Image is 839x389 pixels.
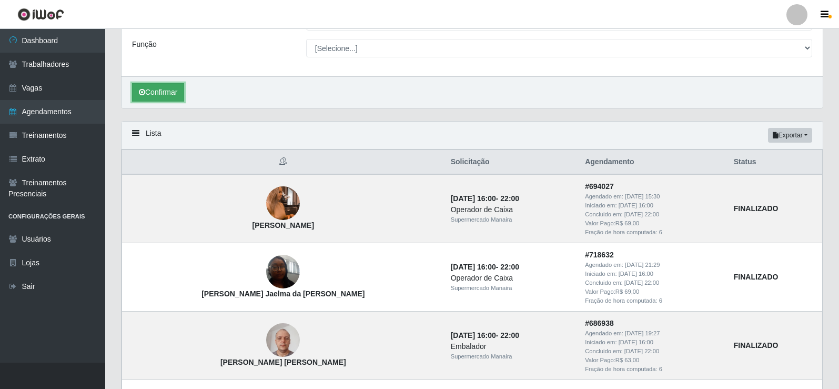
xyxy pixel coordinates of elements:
[585,182,614,191] strong: # 694027
[451,204,573,215] div: Operador de Caixa
[585,338,721,347] div: Iniciado em:
[132,39,157,50] label: Função
[619,271,653,277] time: [DATE] 16:00
[585,356,721,365] div: Valor Pago: R$ 63,00
[624,280,659,286] time: [DATE] 22:00
[625,262,660,268] time: [DATE] 21:29
[132,83,184,102] button: Confirmar
[17,8,64,21] img: CoreUI Logo
[734,273,779,281] strong: FINALIZADO
[579,150,727,175] th: Agendamento
[585,270,721,278] div: Iniciado em:
[768,128,812,143] button: Exportar
[451,263,496,271] time: [DATE] 16:00
[266,174,300,234] img: Angélica Medeiros Costa
[500,194,519,203] time: 22:00
[585,365,721,374] div: Fração de hora computada: 6
[585,201,721,210] div: Iniciado em:
[727,150,823,175] th: Status
[451,215,573,224] div: Supermercado Manaira
[266,318,300,363] img: Pedro Flávio Elias Leite
[619,202,653,208] time: [DATE] 16:00
[451,331,496,340] time: [DATE] 16:00
[624,348,659,354] time: [DATE] 22:00
[585,192,721,201] div: Agendado em:
[266,250,300,294] img: Francisca Jaelma da Silva Lopes
[451,194,519,203] strong: -
[734,341,779,350] strong: FINALIZADO
[201,290,365,298] strong: [PERSON_NAME] Jaelma da [PERSON_NAME]
[619,339,653,345] time: [DATE] 16:00
[625,330,660,336] time: [DATE] 19:27
[500,331,519,340] time: 22:00
[585,347,721,356] div: Concluido em:
[220,358,346,366] strong: [PERSON_NAME] [PERSON_NAME]
[500,263,519,271] time: 22:00
[451,284,573,293] div: Supermercado Manaira
[451,263,519,271] strong: -
[252,221,314,230] strong: [PERSON_NAME]
[444,150,579,175] th: Solicitação
[734,204,779,213] strong: FINALIZADO
[585,228,721,237] div: Fração de hora computada: 6
[585,251,614,259] strong: # 718632
[122,122,823,149] div: Lista
[624,211,659,217] time: [DATE] 22:00
[585,319,614,327] strong: # 686938
[625,193,660,200] time: [DATE] 15:30
[585,296,721,305] div: Fração de hora computada: 6
[585,219,721,228] div: Valor Pago: R$ 69,00
[451,352,573,361] div: Supermercado Manaira
[451,331,519,340] strong: -
[585,278,721,287] div: Concluido em:
[585,329,721,338] div: Agendado em:
[585,287,721,296] div: Valor Pago: R$ 69,00
[451,273,573,284] div: Operador de Caixa
[451,194,496,203] time: [DATE] 16:00
[451,341,573,352] div: Embalador
[585,261,721,270] div: Agendado em:
[585,210,721,219] div: Concluido em:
